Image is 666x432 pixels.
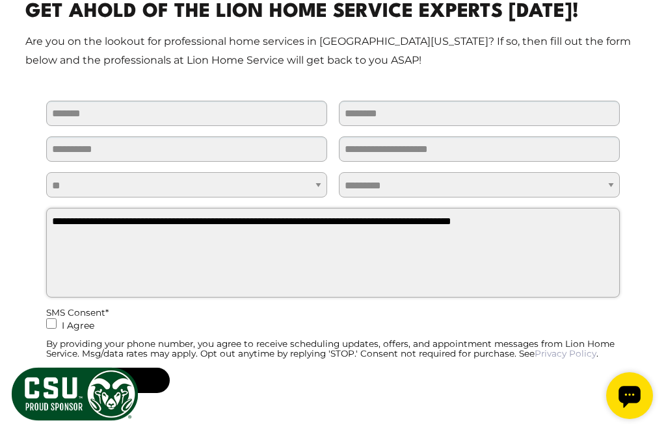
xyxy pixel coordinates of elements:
div: Open chat widget [5,5,52,52]
input: I Agree [46,318,57,329]
label: I Agree [46,318,620,339]
div: By providing your phone number, you agree to receive scheduling updates, offers, and appointment ... [46,339,620,359]
a: Privacy Policy [535,348,596,359]
p: Are you on the lookout for professional home services in [GEOGRAPHIC_DATA][US_STATE]? If so, then... [25,32,641,70]
img: CSU Sponsor Badge [10,366,140,422]
div: SMS Consent [46,308,620,318]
